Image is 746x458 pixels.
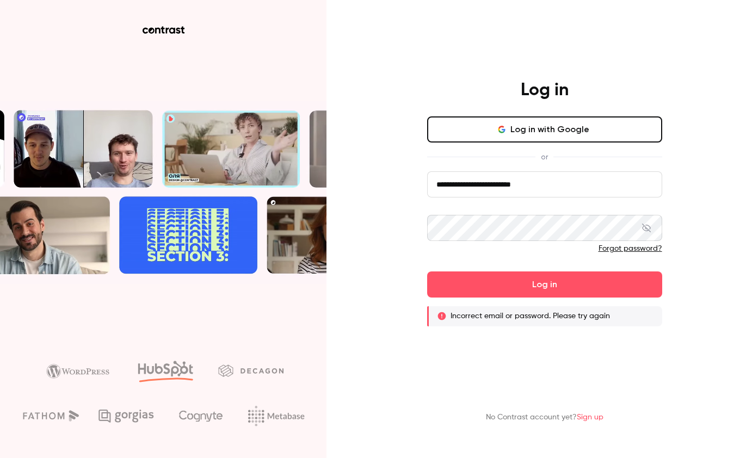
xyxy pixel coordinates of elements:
button: Log in with Google [427,116,662,143]
img: decagon [218,364,283,376]
a: Sign up [577,413,603,421]
p: No Contrast account yet? [486,412,603,423]
p: Incorrect email or password. Please try again [451,311,610,321]
a: Forgot password? [599,245,662,252]
button: Log in [427,271,662,298]
h4: Log in [521,79,569,101]
span: or [535,151,553,163]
